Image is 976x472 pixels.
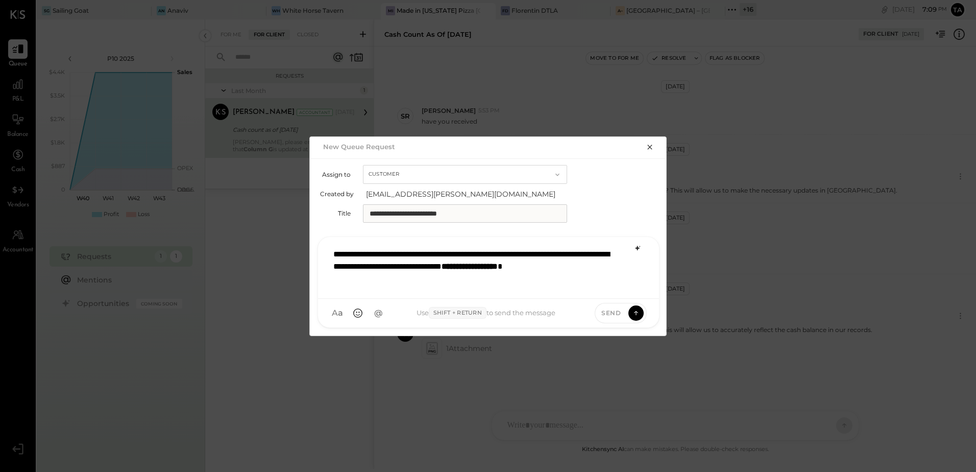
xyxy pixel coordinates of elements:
[374,308,383,318] span: @
[328,304,347,322] button: Aa
[320,209,351,217] label: Title
[320,171,351,178] label: Assign to
[338,308,343,318] span: a
[320,190,354,198] label: Created by
[323,143,395,151] h2: New Queue Request
[369,304,387,322] button: @
[366,189,570,199] span: [EMAIL_ADDRESS][PERSON_NAME][DOMAIN_NAME]
[387,307,584,319] div: Use to send the message
[363,165,567,184] button: Customer
[429,307,486,319] span: Shift + Return
[601,309,621,317] span: Send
